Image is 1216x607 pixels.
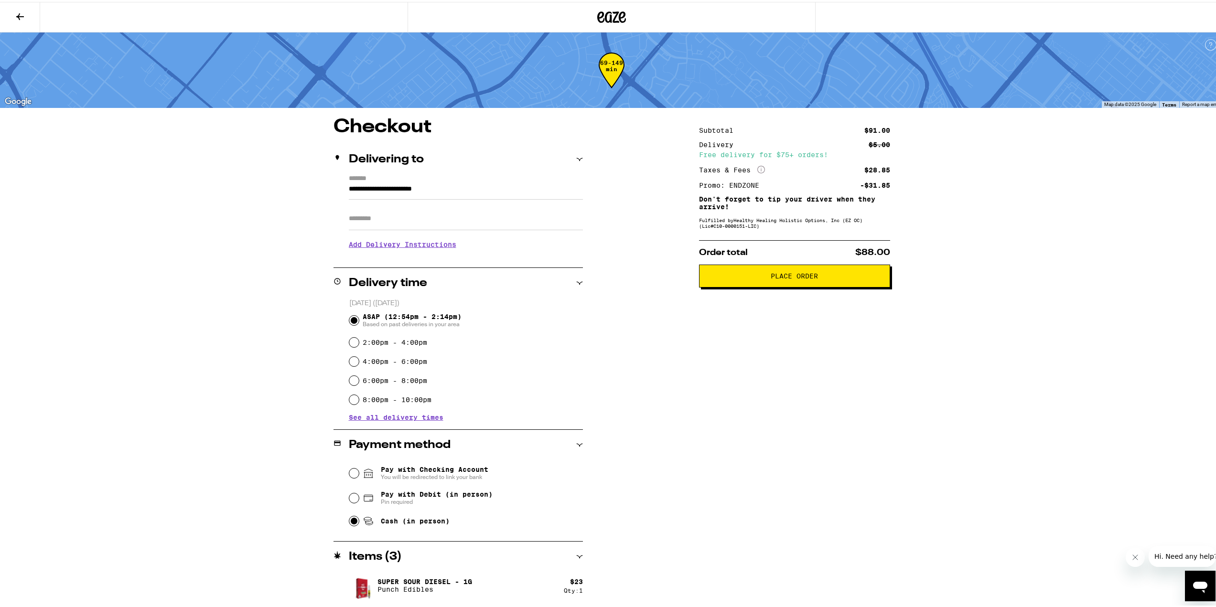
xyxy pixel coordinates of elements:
[381,496,493,504] span: Pin required
[864,125,890,132] div: $91.00
[377,584,472,591] p: Punch Edibles
[1126,546,1145,565] iframe: Close message
[699,164,765,172] div: Taxes & Fees
[381,471,488,479] span: You will be redirected to link your bank
[699,263,890,286] button: Place Order
[699,193,890,209] p: Don't forget to tip your driver when they arrive!
[864,165,890,171] div: $28.85
[363,394,431,402] label: 8:00pm - 10:00pm
[2,94,34,106] img: Google
[363,375,427,383] label: 6:00pm - 8:00pm
[699,246,748,255] span: Order total
[1185,569,1216,599] iframe: Button to launch messaging window
[771,271,818,277] span: Place Order
[363,319,462,326] span: Based on past deliveries in your area
[381,464,488,479] span: Pay with Checking Account
[349,232,583,254] h3: Add Delivery Instructions
[349,412,443,419] button: See all delivery times
[855,246,890,255] span: $88.00
[377,576,472,584] p: Super Sour Diesel - 1g
[1149,544,1216,565] iframe: Message from company
[699,149,890,156] div: Free delivery for $75+ orders!
[363,356,427,363] label: 4:00pm - 6:00pm
[381,515,450,523] span: Cash (in person)
[349,276,427,287] h2: Delivery time
[1104,100,1156,105] span: Map data ©2025 Google
[381,489,493,496] span: Pay with Debit (in person)
[349,297,583,306] p: [DATE] ([DATE])
[1162,100,1176,106] a: Terms
[349,437,451,449] h2: Payment method
[363,337,427,344] label: 2:00pm - 4:00pm
[860,180,890,187] div: -$31.85
[349,566,376,601] img: Super Sour Diesel - 1g
[2,94,34,106] a: Open this area in Google Maps (opens a new window)
[349,254,583,261] p: We'll contact you at [PHONE_NUMBER] when we arrive
[349,152,424,163] h2: Delivering to
[363,311,462,326] span: ASAP (12:54pm - 2:14pm)
[699,180,766,187] div: Promo: ENDZONE
[869,139,890,146] div: $5.00
[599,58,624,94] div: 69-149 min
[349,549,402,561] h2: Items ( 3 )
[334,116,583,135] h1: Checkout
[699,125,740,132] div: Subtotal
[699,215,890,227] div: Fulfilled by Healthy Healing Holistic Options, Inc (EZ OC) (Lic# C10-0000151-LIC )
[564,586,583,592] div: Qty: 1
[6,7,69,14] span: Hi. Need any help?
[699,139,740,146] div: Delivery
[570,576,583,584] div: $ 23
